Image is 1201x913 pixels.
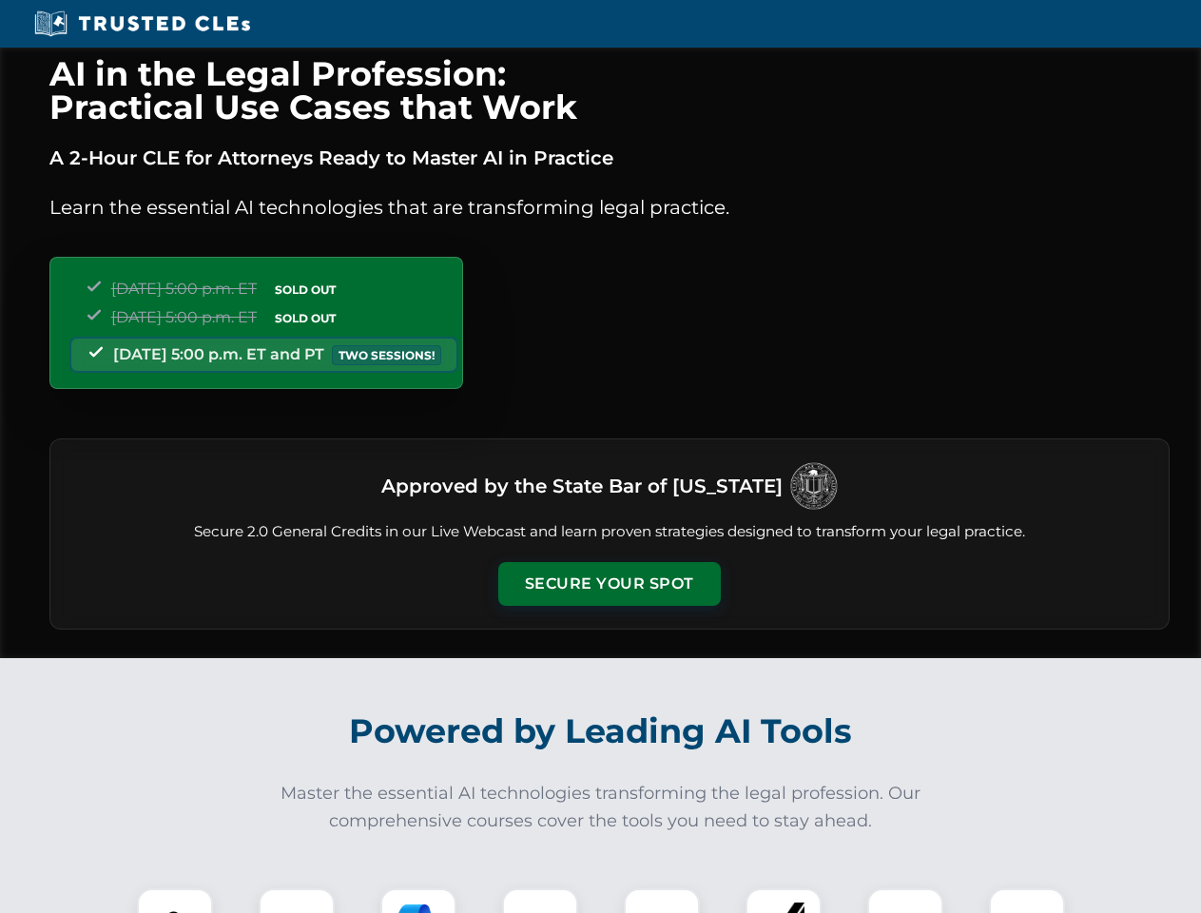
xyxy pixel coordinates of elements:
span: [DATE] 5:00 p.m. ET [111,308,257,326]
img: Logo [790,462,838,510]
img: Trusted CLEs [29,10,256,38]
p: Secure 2.0 General Credits in our Live Webcast and learn proven strategies designed to transform ... [73,521,1146,543]
p: Learn the essential AI technologies that are transforming legal practice. [49,192,1170,223]
p: Master the essential AI technologies transforming the legal profession. Our comprehensive courses... [268,780,934,835]
span: [DATE] 5:00 p.m. ET [111,280,257,298]
h2: Powered by Leading AI Tools [74,698,1128,765]
h1: AI in the Legal Profession: Practical Use Cases that Work [49,57,1170,124]
h3: Approved by the State Bar of [US_STATE] [381,469,783,503]
span: SOLD OUT [268,280,342,300]
span: SOLD OUT [268,308,342,328]
button: Secure Your Spot [498,562,721,606]
p: A 2-Hour CLE for Attorneys Ready to Master AI in Practice [49,143,1170,173]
